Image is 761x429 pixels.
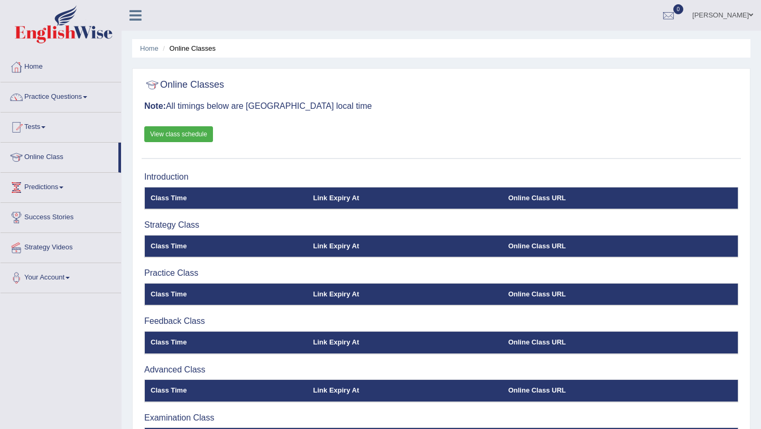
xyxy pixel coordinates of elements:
th: Link Expiry At [308,187,503,209]
a: Strategy Videos [1,233,121,259]
h3: Strategy Class [144,220,738,230]
th: Online Class URL [503,380,738,402]
h3: Feedback Class [144,316,738,326]
th: Class Time [145,283,308,305]
a: View class schedule [144,126,213,142]
th: Class Time [145,187,308,209]
th: Class Time [145,331,308,353]
th: Class Time [145,380,308,402]
th: Link Expiry At [308,331,503,353]
a: Practice Questions [1,82,121,109]
th: Online Class URL [503,187,738,209]
th: Link Expiry At [308,235,503,257]
h3: Practice Class [144,268,738,278]
h2: Online Classes [144,77,224,93]
a: Home [1,52,121,79]
h3: All timings below are [GEOGRAPHIC_DATA] local time [144,101,738,111]
th: Class Time [145,235,308,257]
a: Predictions [1,173,121,199]
th: Link Expiry At [308,380,503,402]
a: Home [140,44,159,52]
th: Online Class URL [503,235,738,257]
h3: Examination Class [144,413,738,423]
a: Success Stories [1,203,121,229]
th: Online Class URL [503,283,738,305]
th: Link Expiry At [308,283,503,305]
th: Online Class URL [503,331,738,353]
span: 0 [673,4,684,14]
b: Note: [144,101,166,110]
li: Online Classes [160,43,216,53]
a: Online Class [1,143,118,169]
h3: Introduction [144,172,738,182]
a: Your Account [1,263,121,290]
h3: Advanced Class [144,365,738,375]
a: Tests [1,113,121,139]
